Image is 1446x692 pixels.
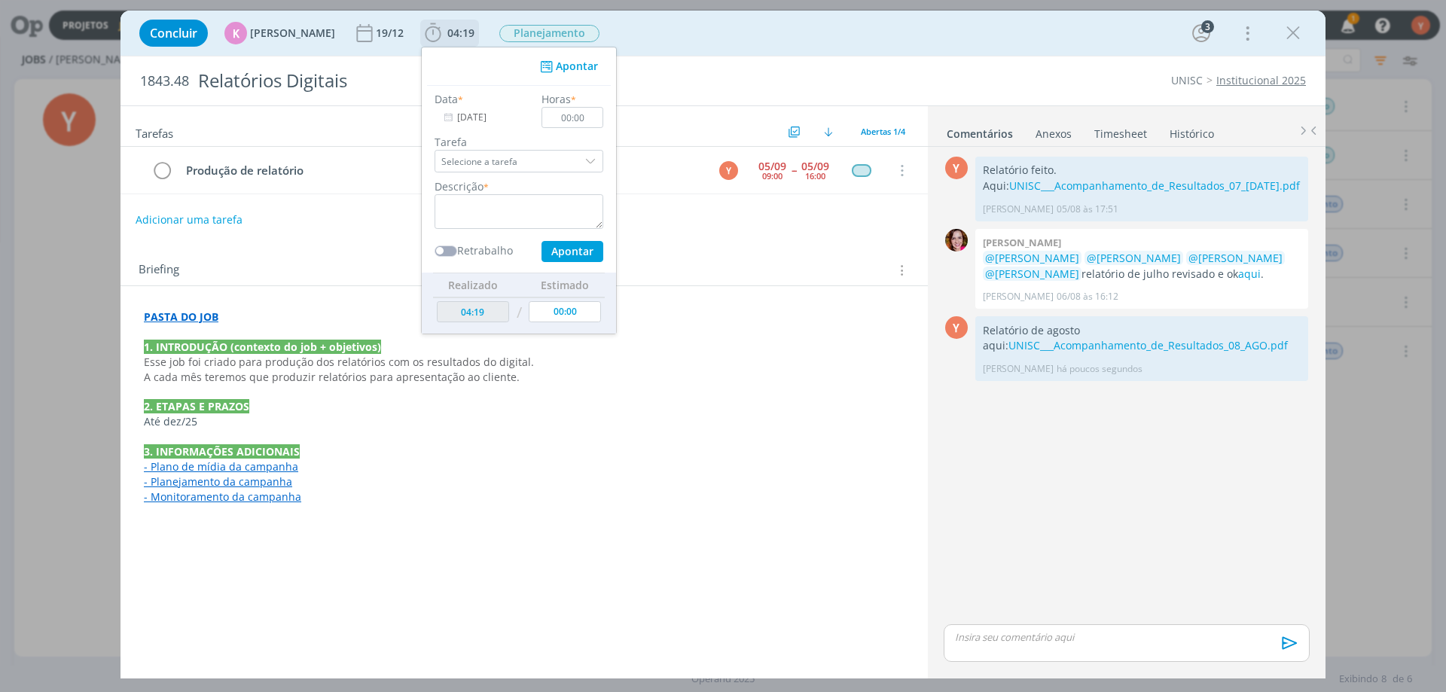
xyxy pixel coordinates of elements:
[435,91,458,107] label: Data
[945,316,968,339] div: Y
[421,47,617,334] ul: 04:19
[1009,178,1300,193] a: UNISC___Acompanhamento_de_Resultados_07_[DATE].pdf
[945,229,968,251] img: B
[144,399,249,413] strong: 2. ETAPAS E PRAZOS
[139,261,179,280] span: Briefing
[1238,267,1261,281] a: aqui
[144,340,381,354] strong: 1. INTRODUÇÃO (contexto do job + objetivos)
[144,370,520,384] span: A cada mês teremos que produzir relatórios para apresentação ao cliente.
[1057,290,1118,303] span: 06/08 às 16:12
[136,123,173,141] span: Tarefas
[499,25,599,42] span: Planejamento
[140,73,189,90] span: 1843.48
[983,251,1301,282] p: relatório de julho revisado e ok .
[435,178,484,194] label: Descrição
[499,24,600,43] button: Planejamento
[541,91,571,107] label: Horas
[946,120,1014,142] a: Comentários
[250,28,335,38] span: [PERSON_NAME]
[983,323,1301,354] p: Relatório de agosto aqui:
[945,157,968,179] div: Y
[513,297,526,328] td: /
[447,26,474,40] span: 04:19
[824,127,833,136] img: arrow-down.svg
[719,161,738,180] div: Y
[1169,120,1215,142] a: Histórico
[1171,73,1203,87] a: UNISC
[861,126,905,137] span: Abertas 1/4
[192,62,814,99] div: Relatórios Digitais
[717,159,740,181] button: Y
[139,20,208,47] button: Concluir
[144,459,298,474] a: - Plano de mídia da campanha
[144,444,300,459] strong: 3. INFORMAÇÕES ADICIONAIS
[1057,362,1142,376] span: há poucos segundos
[150,27,197,39] span: Concluir
[985,251,1079,265] span: @[PERSON_NAME]
[801,161,829,172] div: 05/09
[1057,203,1118,216] span: 05/08 às 17:51
[983,203,1054,216] p: [PERSON_NAME]
[1216,73,1306,87] a: Institucional 2025
[224,22,335,44] button: K[PERSON_NAME]
[1189,21,1213,45] button: 3
[376,28,407,38] div: 19/12
[983,163,1301,194] p: Relatório feito. Aqui:
[435,107,529,128] input: Data
[135,206,243,233] button: Adicionar uma tarefa
[1188,251,1283,265] span: @[PERSON_NAME]
[983,290,1054,303] p: [PERSON_NAME]
[421,21,478,45] button: 04:19
[525,273,605,297] th: Estimado
[224,22,247,44] div: K
[762,172,782,180] div: 09:00
[792,165,796,175] span: --
[435,134,603,150] label: Tarefa
[1036,127,1072,142] div: Anexos
[541,241,603,262] button: Apontar
[983,236,1061,249] b: [PERSON_NAME]
[983,362,1054,376] p: [PERSON_NAME]
[758,161,786,172] div: 05/09
[120,11,1325,678] div: dialog
[144,309,218,324] a: PASTA DO JOB
[1087,251,1181,265] span: @[PERSON_NAME]
[805,172,825,180] div: 16:00
[1094,120,1148,142] a: Timesheet
[144,474,292,489] a: - Planejamento da campanha
[985,267,1079,281] span: @[PERSON_NAME]
[144,414,905,429] p: Até dez/25
[179,161,705,180] div: Produção de relatório
[457,242,513,258] label: Retrabalho
[1201,20,1214,33] div: 3
[144,489,301,504] a: - Monitoramento da campanha
[144,355,534,369] span: Esse job foi criado para produção dos relatórios com os resultados do digital.
[536,59,599,75] button: Apontar
[1008,338,1288,352] a: UNISC___Acompanhamento_de_Resultados_08_AGO.pdf
[433,273,513,297] th: Realizado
